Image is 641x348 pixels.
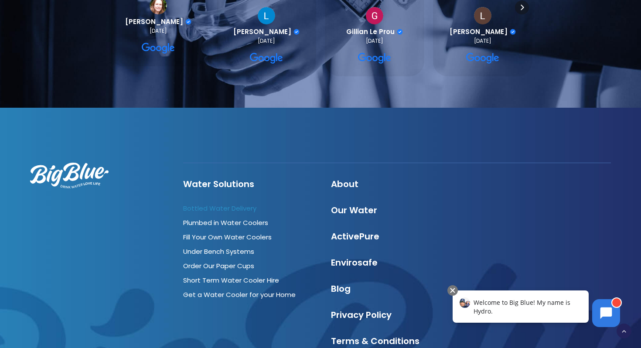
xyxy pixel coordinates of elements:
a: View on Google [358,51,391,65]
div: Verified Customer [293,29,300,35]
a: Envirosafe [331,256,378,269]
div: Verified Customer [185,19,191,25]
a: View on Google [258,7,275,24]
span: [PERSON_NAME] [125,18,183,26]
a: Plumbed in Water Coolers [183,218,268,227]
a: Short Term Water Cooler Hire [183,276,279,285]
img: Lily Stevenson [474,7,491,24]
iframe: Chatbot [443,283,629,336]
div: Verified Customer [397,29,403,35]
a: View on Google [466,51,499,65]
div: [DATE] [474,38,491,44]
a: About [331,178,358,190]
a: Review by Luke Mitchell [233,28,300,36]
div: [DATE] [150,27,167,34]
a: Our Water [331,204,377,216]
img: Luke Mitchell [258,7,275,24]
a: Review by Lily Stevenson [450,28,516,36]
div: Previous [112,0,126,14]
img: Gillian Le Prou [366,7,383,24]
a: View on Google [142,41,175,55]
a: Blog [331,283,351,295]
a: Get a Water Cooler for your Home [183,290,296,299]
a: Order Our Paper Cups [183,261,254,270]
a: View on Google [366,7,383,24]
a: Terms & Conditions [331,335,419,347]
a: Review by Tanya Sloane [125,18,191,26]
a: Under Bench Systems [183,247,254,256]
div: Verified Customer [510,29,516,35]
a: View on Google [250,51,283,65]
div: [DATE] [366,38,383,44]
a: ActivePure [331,230,379,242]
a: View on Google [474,7,491,24]
a: Bottled Water Delivery [183,204,256,213]
div: [DATE] [258,38,275,44]
a: Privacy Policy [331,309,392,321]
div: Next [515,0,529,14]
h4: Water Solutions [183,179,315,189]
span: [PERSON_NAME] [450,28,508,36]
span: [PERSON_NAME] [233,28,291,36]
a: Fill Your Own Water Coolers [183,232,272,242]
span: Gillian Le Prou [346,28,395,36]
a: Review by Gillian Le Prou [346,28,403,36]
